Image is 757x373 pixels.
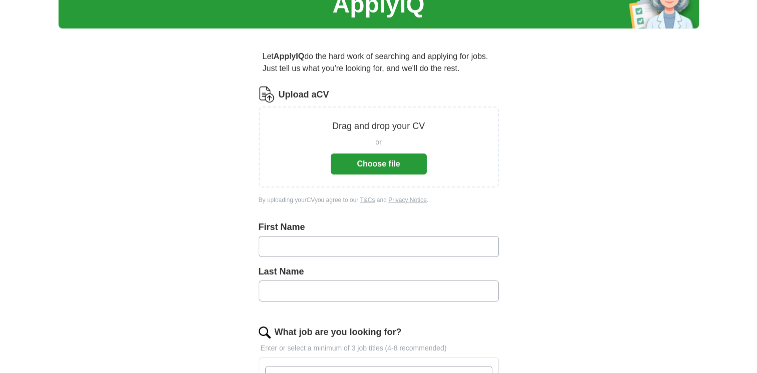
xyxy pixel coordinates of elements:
img: CV Icon [259,86,275,102]
p: Let do the hard work of searching and applying for jobs. Just tell us what you're looking for, an... [259,46,499,78]
span: or [375,137,381,147]
strong: ApplyIQ [274,52,304,60]
p: Drag and drop your CV [332,119,425,133]
a: T&Cs [360,196,375,203]
p: Enter or select a minimum of 3 job titles (4-8 recommended) [259,343,499,353]
div: By uploading your CV you agree to our and . [259,195,499,204]
label: Last Name [259,265,499,278]
label: First Name [259,220,499,234]
label: What job are you looking for? [275,325,402,339]
img: search.png [259,326,271,338]
label: Upload a CV [279,88,329,101]
button: Choose file [331,153,427,174]
a: Privacy Notice [388,196,427,203]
